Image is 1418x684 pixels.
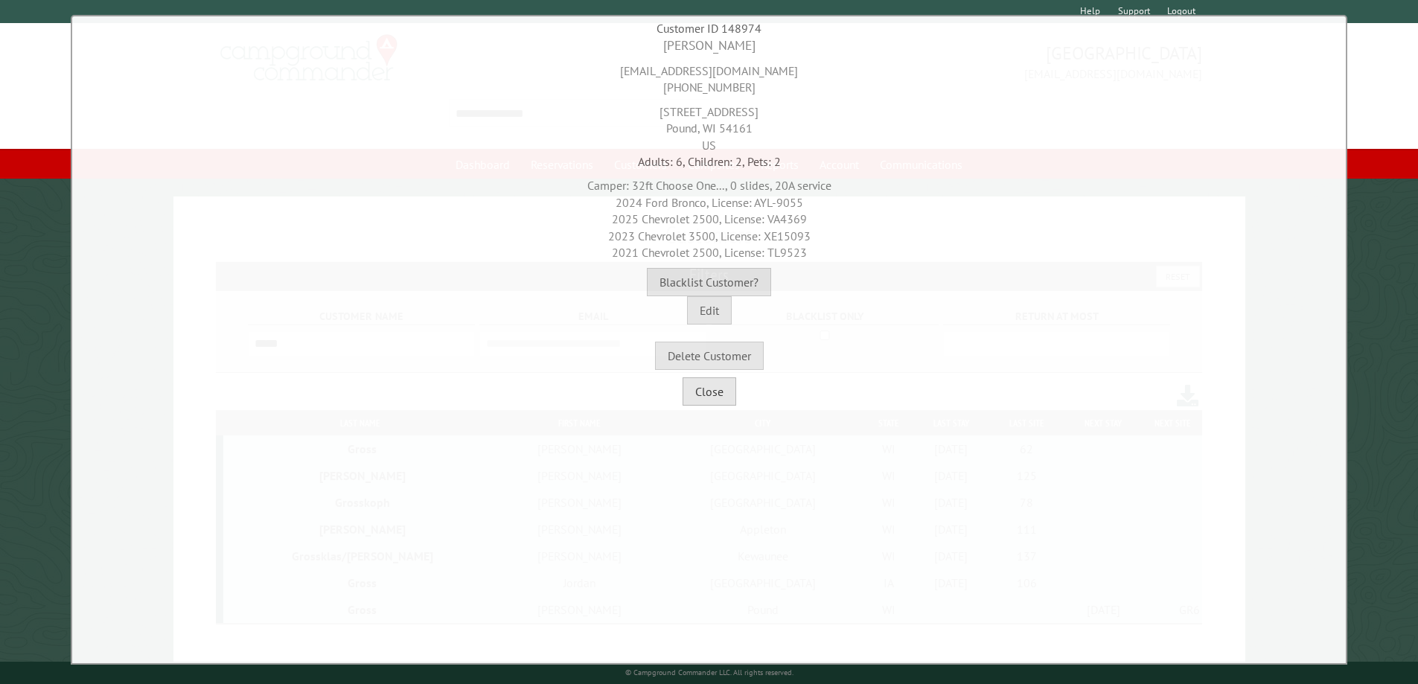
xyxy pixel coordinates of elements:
button: Close [683,377,736,406]
button: Edit [687,296,732,325]
div: [STREET_ADDRESS] Pound, WI 54161 US [76,96,1342,153]
div: [PERSON_NAME] [76,36,1342,55]
div: Customer ID 148974 [76,20,1342,36]
span: 2021 Chevrolet 2500, License: TL9523 [612,245,807,260]
small: © Campground Commander LLC. All rights reserved. [625,668,793,677]
div: [EMAIL_ADDRESS][DOMAIN_NAME] [PHONE_NUMBER] [76,55,1342,96]
div: Adults: 6, Children: 2, Pets: 2 [76,153,1342,170]
div: Camper: 32ft Choose One..., 0 slides, 20A service [76,170,1342,261]
span: 2025 Chevrolet 2500, License: VA4369 [612,211,807,226]
button: Delete Customer [655,342,764,370]
span: 2024 Ford Bronco, License: AYL-9055 [616,195,803,210]
button: Blacklist Customer? [647,268,771,296]
span: 2023 Chevrolet 3500, License: XE15093 [608,228,811,243]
